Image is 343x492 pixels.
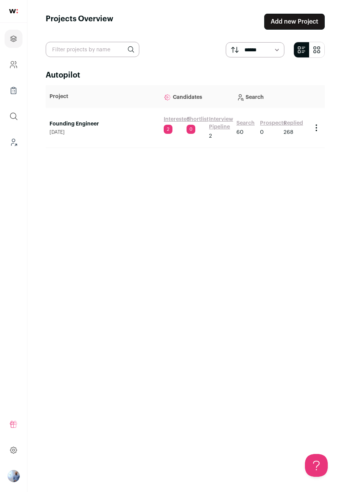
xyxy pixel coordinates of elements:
span: 2 [209,132,212,140]
span: 2 [164,125,172,134]
a: Add new Project [264,14,325,30]
img: 97332-medium_jpg [8,470,20,482]
img: wellfound-shorthand-0d5821cbd27db2630d0214b213865d53afaa358527fdda9d0ea32b1df1b89c2c.svg [9,9,18,13]
a: Company and ATS Settings [5,56,22,74]
p: Search [236,89,304,104]
span: 0 [260,129,264,136]
button: Project Actions [312,123,321,132]
iframe: Toggle Customer Support [305,454,328,477]
h2: Autopilot [46,70,325,81]
a: Prospects [260,119,286,127]
input: Filter projects by name [46,42,139,57]
a: Projects [5,30,22,48]
span: 268 [284,129,293,136]
a: Interview Pipeline [209,116,233,131]
span: [DATE] [49,129,156,135]
p: Candidates [164,89,229,104]
h1: Projects Overview [46,14,113,30]
p: Project [49,93,156,100]
a: Leads (Backoffice) [5,133,22,151]
a: Replied [284,119,303,127]
a: Search [236,119,255,127]
span: 0 [187,125,195,134]
a: Shortlist [187,116,209,123]
a: Company Lists [5,81,22,100]
a: Founding Engineer [49,120,156,128]
span: 60 [236,129,244,136]
button: Open dropdown [8,470,20,482]
a: Interested [164,116,190,123]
